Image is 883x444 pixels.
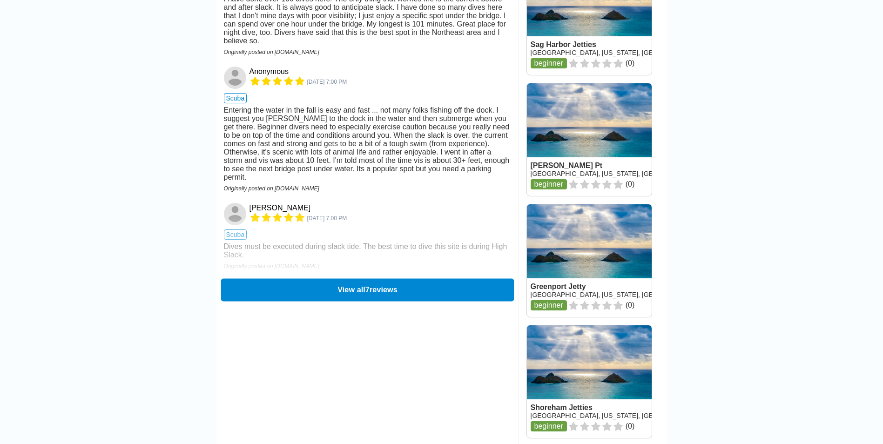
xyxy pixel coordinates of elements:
div: Originally posted on [DOMAIN_NAME] [224,49,511,55]
a: Anonymous [249,67,289,76]
img: Anonymous [224,67,246,89]
a: [GEOGRAPHIC_DATA], [US_STATE], [GEOGRAPHIC_DATA] [531,412,710,419]
img: Jason Wood [224,203,246,225]
a: [GEOGRAPHIC_DATA], [US_STATE], [GEOGRAPHIC_DATA] [531,170,710,177]
div: Dives must be executed during slack tide. The best time to dive this site is during High Slack. [224,242,511,259]
a: [PERSON_NAME] [249,204,311,212]
a: Anonymous [224,67,248,89]
div: Originally posted on [DOMAIN_NAME] [224,185,511,192]
a: Jason Wood [224,203,248,225]
div: Originally posted on [DOMAIN_NAME] [224,263,511,269]
span: 3371 [307,79,347,85]
span: scuba [224,229,247,240]
div: Entering the water in the fall is easy and fast ... not many folks fishing off the dock. I sugges... [224,106,511,182]
button: View all7reviews [221,278,513,301]
span: 1973 [307,215,347,222]
span: scuba [224,93,247,103]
